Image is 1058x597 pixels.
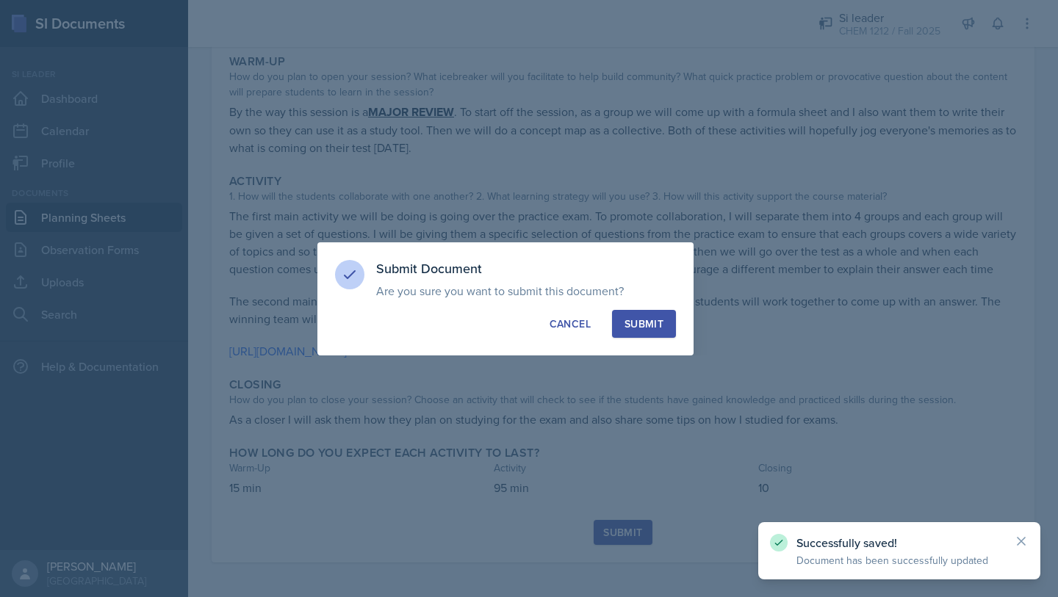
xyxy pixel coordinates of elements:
p: Successfully saved! [796,535,1002,550]
button: Cancel [537,310,603,338]
p: Document has been successfully updated [796,553,1002,568]
div: Submit [625,316,663,331]
button: Submit [612,310,676,338]
div: Cancel [550,316,591,331]
p: Are you sure you want to submit this document? [376,283,676,298]
h3: Submit Document [376,260,676,278]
